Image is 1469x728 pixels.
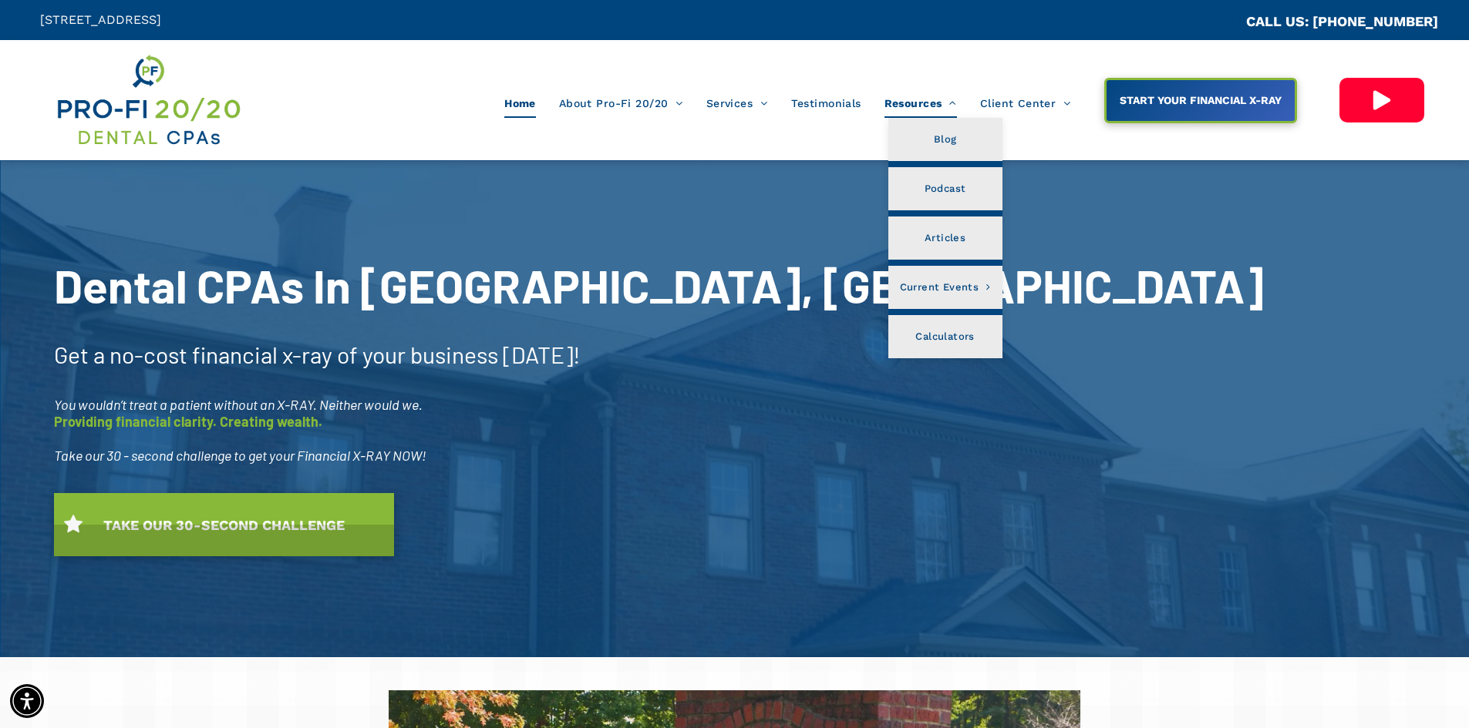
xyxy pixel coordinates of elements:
a: About Pro-Fi 20/20 [548,89,695,118]
a: Services [695,89,780,118]
a: CALL US: [PHONE_NUMBER] [1246,13,1438,29]
span: CA::CALLC [1181,15,1246,29]
a: Client Center [969,89,1083,118]
span: START YOUR FINANCIAL X-RAY [1114,86,1287,114]
a: Articles [888,216,1002,260]
span: Dental CPAs In [GEOGRAPHIC_DATA], [GEOGRAPHIC_DATA] [54,257,1264,313]
a: Blog [888,118,1002,161]
a: START YOUR FINANCIAL X-RAY [1104,78,1297,123]
span: Providing financial clarity. Creating wealth. [54,413,322,430]
a: Calculators [888,315,1002,358]
a: Resources [873,89,969,118]
span: Calculators [915,327,974,347]
span: You wouldn’t treat a patient without an X-RAY. Neither would we. [54,396,423,413]
div: Accessibility Menu [10,684,44,718]
span: [STREET_ADDRESS] [40,12,161,27]
span: no-cost financial x-ray [110,341,332,368]
img: Get Dental CPA Consulting, Bookkeeping, & Bank Loans [55,52,241,149]
span: Get a [54,341,105,368]
a: Testimonials [780,89,873,118]
span: Resources [884,89,957,118]
span: TAKE OUR 30-SECOND CHALLENGE [98,509,350,541]
span: Take our 30 - second challenge to get your Financial X-RAY NOW! [54,447,426,464]
span: Podcast [925,179,966,199]
a: Home [493,89,548,118]
span: of your business [DATE]! [337,341,581,368]
a: Podcast [888,167,1002,210]
span: Articles [925,228,965,248]
a: TAKE OUR 30-SECOND CHALLENGE [54,493,394,556]
a: Current Events [888,266,1002,309]
span: Current Events [900,277,991,297]
span: Blog [934,129,957,149]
